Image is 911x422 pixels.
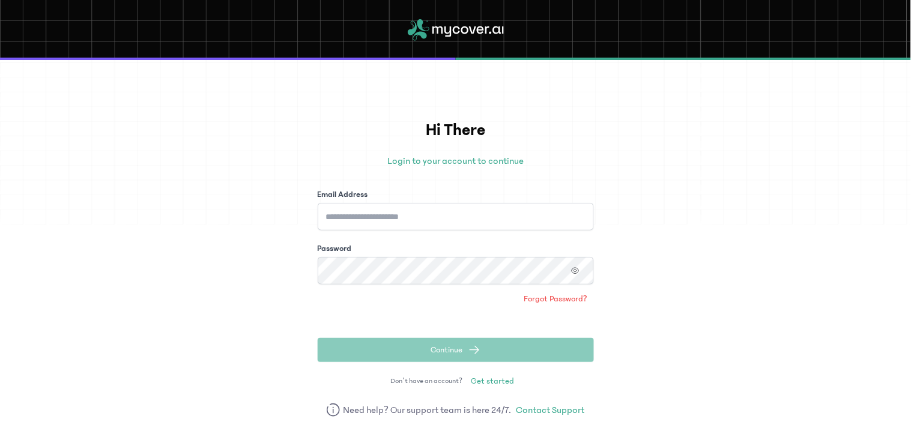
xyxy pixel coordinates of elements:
a: Forgot Password? [518,289,593,309]
h1: Hi There [318,118,594,143]
span: Continue [431,344,462,356]
span: Get started [471,375,515,387]
a: Contact Support [516,403,585,417]
label: Password [318,243,352,255]
span: Forgot Password? [524,293,587,305]
span: Don’t have an account? [390,376,462,386]
a: Get started [465,372,521,391]
span: Need help? Our support team is here 24/7. [343,403,512,417]
p: Login to your account to continue [318,154,594,168]
label: Email Address [318,188,368,200]
button: Continue [318,338,594,362]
